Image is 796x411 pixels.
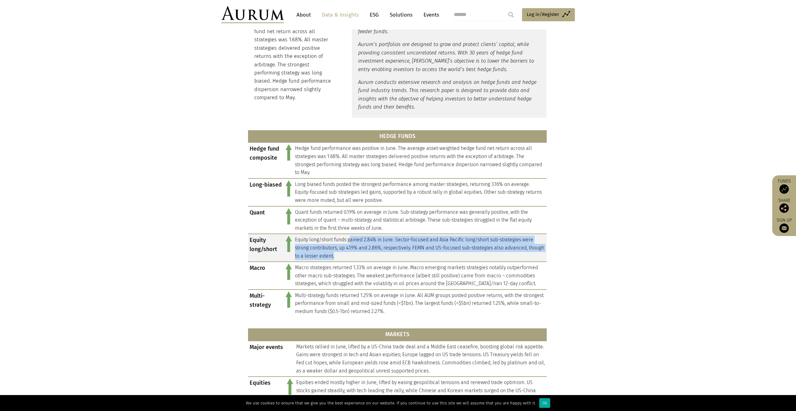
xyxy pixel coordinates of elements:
[779,203,789,213] img: Share this post
[221,6,284,23] img: Aurum
[779,223,789,233] img: Sign up to our newsletter
[248,206,284,234] td: Quant
[248,341,285,377] td: Major events
[295,341,547,377] td: Markets rallied in June, lifted by a US-China trade deal and a Middle East ceasefire, boosting gl...
[420,9,439,21] a: Events
[387,9,416,21] a: Solutions
[293,234,547,262] td: Equity long/short funds gained 2.84% in June. Sector-focused and Asia Pacific long/short sub-stra...
[319,9,362,21] a: Data & Insights
[293,262,547,290] td: Macro strategies returned 1.33% on average in June. Macro emerging markets strategies notably out...
[775,218,793,233] a: Sign up
[248,178,284,206] td: Long-biased
[522,8,575,21] a: Log in/Register
[248,328,547,341] th: MARKETS
[527,11,559,18] span: Log in/Register
[254,3,332,102] p: Hedge fund performance was positive in June. The average hedge fund net return across all strateg...
[293,290,547,317] td: Multi-strategy funds returned 1.25% on average in June. All AUM groups posted positive returns, w...
[505,8,517,21] input: Submit
[293,178,547,206] td: Long biased funds posted the strongest performance among master strategies, returning 3.16% on av...
[779,184,789,194] img: Access Funds
[248,290,284,317] td: Multi-strategy
[248,234,284,262] td: Equity long/short
[248,130,547,143] th: HEDGE FUNDS
[248,142,284,178] td: Hedge fund composite
[358,4,539,34] em: Aurum is an investment management firm focused on selecting hedge funds and managing fund of hedg...
[775,198,793,213] div: Share
[293,142,547,178] td: Hedge fund performance was positive in June. The average asset-weighted hedge fund net return acr...
[358,41,534,72] em: Aurum’s portfolios are designed to grow and protect clients’ capital, while providing consistent ...
[248,262,284,290] td: Macro
[293,206,547,234] td: Quant funds returned 0.19% on average in June. Sub-strategy performance was generally positive, w...
[539,398,550,408] div: Ok
[367,9,382,21] a: ESG
[293,9,314,21] a: About
[775,178,793,194] a: Funds
[358,79,536,110] em: Aurum conducts extensive research and analysis on hedge funds and hedge fund industry trends. Thi...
